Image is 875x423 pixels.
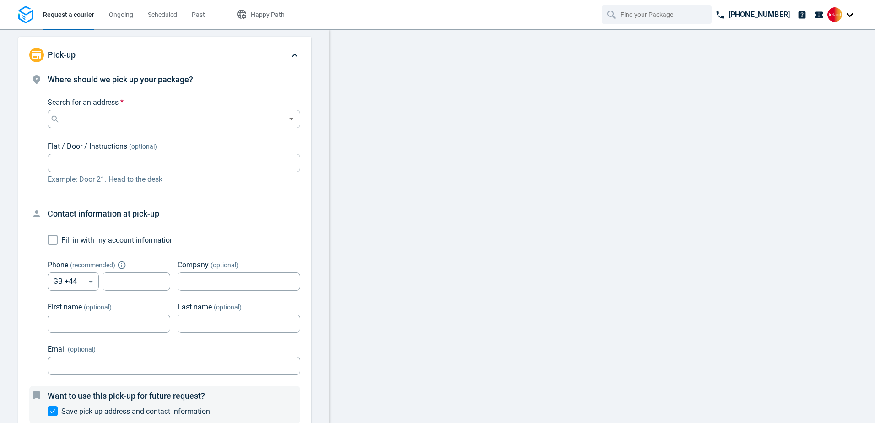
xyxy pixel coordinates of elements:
[621,6,695,23] input: Find your Package
[712,5,794,24] a: [PHONE_NUMBER]
[48,98,119,107] span: Search for an address
[211,261,238,269] span: (optional)
[129,143,157,150] span: (optional)
[827,7,842,22] img: Client
[48,50,76,60] span: Pick-up
[119,262,124,268] button: Explain "Recommended"
[109,11,133,18] span: Ongoing
[251,11,285,18] span: Happy Path
[61,407,210,416] span: Save pick-up address and contact information
[18,6,33,24] img: Logo
[48,303,82,311] span: First name
[70,261,115,269] span: ( recommended )
[286,114,297,125] button: Open
[48,174,300,185] p: Example: Door 21. Head to the desk
[61,236,174,244] span: Fill in with my account information
[48,207,300,220] h4: Contact information at pick-up
[84,304,112,311] span: (optional)
[729,9,790,20] p: [PHONE_NUMBER]
[148,11,177,18] span: Scheduled
[48,345,66,353] span: Email
[48,260,68,269] span: Phone
[214,304,242,311] span: (optional)
[178,260,209,269] span: Company
[43,11,94,18] span: Request a courier
[178,303,212,311] span: Last name
[48,272,99,291] div: GB +44
[48,75,193,84] span: Where should we pick up your package?
[68,346,96,353] span: (optional)
[48,391,205,401] span: Want to use this pick-up for future request?
[192,11,205,18] span: Past
[48,142,127,151] span: Flat / Door / Instructions
[18,37,311,73] div: Pick-up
